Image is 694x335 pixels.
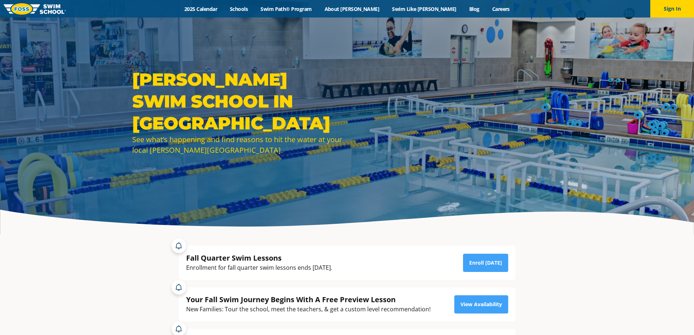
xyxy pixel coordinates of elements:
[186,263,332,273] div: Enrollment for fall quarter swim lessons ends [DATE].
[178,5,224,12] a: 2025 Calendar
[186,304,431,314] div: New Families: Tour the school, meet the teachers, & get a custom level recommendation!
[254,5,318,12] a: Swim Path® Program
[4,3,66,15] img: FOSS Swim School Logo
[186,295,431,304] div: Your Fall Swim Journey Begins With A Free Preview Lesson
[132,134,344,155] div: See what’s happening and find reasons to hit the water at your local [PERSON_NAME][GEOGRAPHIC_DATA].
[186,253,332,263] div: Fall Quarter Swim Lessons
[486,5,516,12] a: Careers
[463,254,508,272] a: Enroll [DATE]
[454,295,508,313] a: View Availability
[463,5,486,12] a: Blog
[132,69,344,134] h1: [PERSON_NAME] Swim School in [GEOGRAPHIC_DATA]
[386,5,463,12] a: Swim Like [PERSON_NAME]
[224,5,254,12] a: Schools
[318,5,386,12] a: About [PERSON_NAME]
